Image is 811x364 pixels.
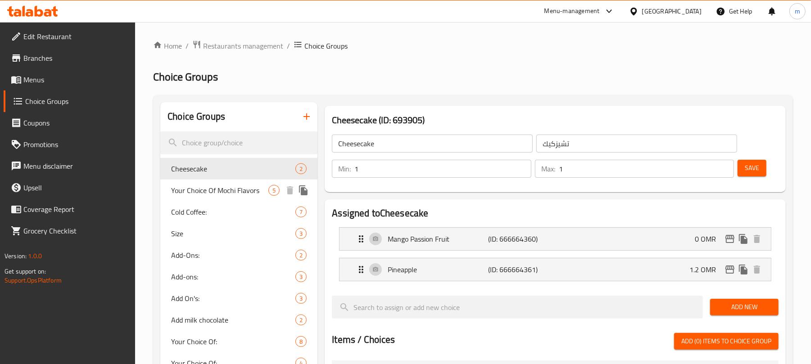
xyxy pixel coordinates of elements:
[171,207,295,217] span: Cold Coffee:
[153,40,182,51] a: Home
[332,333,395,346] h2: Items / Choices
[541,163,555,174] p: Max:
[745,162,759,174] span: Save
[269,186,279,195] span: 5
[23,225,128,236] span: Grocery Checklist
[25,96,128,107] span: Choice Groups
[153,67,218,87] span: Choice Groups
[681,336,771,347] span: Add (0) items to choice group
[750,232,764,246] button: delete
[4,69,136,90] a: Menus
[296,337,306,346] span: 8
[23,31,128,42] span: Edit Restaurant
[160,309,317,331] div: Add milk chocolate2
[5,250,27,262] span: Version:
[297,184,310,197] button: duplicate
[4,198,136,220] a: Coverage Report
[295,250,307,261] div: Choices
[388,264,488,275] p: Pineapple
[283,184,297,197] button: delete
[388,234,488,244] p: Mango Passion Fruit
[332,113,779,127] h3: Cheesecake (ID: 693905)
[332,207,779,220] h2: Assigned to Cheesecake
[171,185,268,196] span: Your Choice Of Mochi Flavors
[203,40,283,51] span: Restaurants management
[23,74,128,85] span: Menus
[23,139,128,150] span: Promotions
[171,336,295,347] span: Your Choice Of:
[160,131,317,154] input: search
[295,207,307,217] div: Choices
[710,299,779,315] button: Add New
[340,258,771,281] div: Expand
[737,232,750,246] button: duplicate
[750,263,764,276] button: delete
[296,316,306,324] span: 2
[295,336,307,347] div: Choices
[4,134,136,155] a: Promotions
[737,263,750,276] button: duplicate
[171,315,295,325] span: Add milk chocolate
[695,234,723,244] p: 0 OMR
[295,228,307,239] div: Choices
[723,232,737,246] button: edit
[171,228,295,239] span: Size
[332,254,779,285] li: Expand
[287,40,290,51] li: /
[268,185,280,196] div: Choices
[23,117,128,128] span: Coupons
[153,40,793,52] nav: breadcrumb
[723,263,737,276] button: edit
[160,201,317,223] div: Cold Coffee:7
[171,250,295,261] span: Add-Ons:
[171,293,295,304] span: Add On's:
[295,271,307,282] div: Choices
[168,110,225,123] h2: Choice Groups
[5,274,62,286] a: Support.OpsPlatform
[171,271,295,282] span: Add-ons:
[642,6,702,16] div: [GEOGRAPHIC_DATA]
[338,163,351,174] p: Min:
[4,112,136,134] a: Coupons
[4,155,136,177] a: Menu disclaimer
[186,40,189,51] li: /
[160,288,317,309] div: Add On's:3
[738,160,766,176] button: Save
[23,204,128,215] span: Coverage Report
[160,180,317,201] div: Your Choice Of Mochi Flavors5deleteduplicate
[4,220,136,242] a: Grocery Checklist
[489,264,556,275] p: (ID: 666664361)
[689,264,723,275] p: 1.2 OMR
[295,163,307,174] div: Choices
[160,158,317,180] div: Cheesecake2
[489,234,556,244] p: (ID: 666664360)
[4,177,136,198] a: Upsell
[544,6,600,17] div: Menu-management
[340,228,771,250] div: Expand
[296,165,306,173] span: 2
[296,208,306,216] span: 7
[296,273,306,281] span: 3
[23,161,128,171] span: Menu disclaimer
[5,265,46,277] span: Get support on:
[160,266,317,288] div: Add-ons:3
[28,250,42,262] span: 1.0.0
[296,294,306,303] span: 3
[4,26,136,47] a: Edit Restaurant
[717,301,771,313] span: Add New
[4,90,136,112] a: Choice Groups
[23,182,128,193] span: Upsell
[160,331,317,352] div: Your Choice Of:8
[296,251,306,260] span: 2
[332,224,779,254] li: Expand
[296,229,306,238] span: 3
[192,40,283,52] a: Restaurants management
[23,53,128,63] span: Branches
[304,40,348,51] span: Choice Groups
[160,223,317,244] div: Size3
[795,6,800,16] span: m
[4,47,136,69] a: Branches
[674,333,779,350] button: Add (0) items to choice group
[332,296,703,319] input: search
[295,315,307,325] div: Choices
